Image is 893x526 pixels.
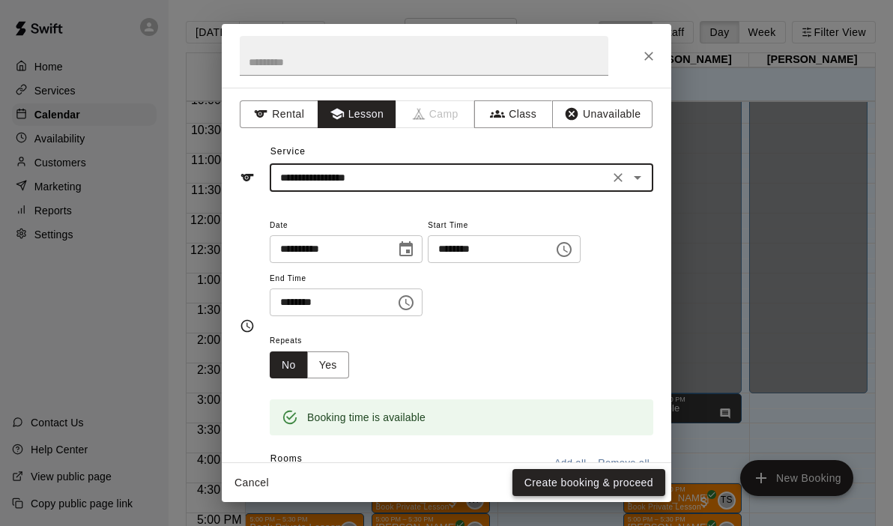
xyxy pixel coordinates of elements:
span: Camps can only be created in the Services page [396,100,475,128]
button: Rental [240,100,318,128]
div: outlined button group [270,351,349,379]
button: Choose time, selected time is 11:30 AM [549,235,579,264]
button: Remove all [594,452,653,475]
span: Rooms [270,453,303,464]
button: Class [474,100,553,128]
button: Yes [307,351,349,379]
button: Create booking & proceed [512,469,665,497]
button: Lesson [318,100,396,128]
button: Close [635,43,662,70]
span: Start Time [428,216,581,236]
button: Open [627,167,648,188]
span: Repeats [270,331,361,351]
button: No [270,351,308,379]
button: Choose date, selected date is Aug 11, 2025 [391,235,421,264]
svg: Timing [240,318,255,333]
button: Add all [546,452,594,475]
div: Booking time is available [307,404,426,431]
span: Service [270,146,306,157]
span: Date [270,216,423,236]
svg: Service [240,170,255,185]
button: Clear [608,167,629,188]
button: Cancel [228,469,276,497]
span: End Time [270,269,423,289]
button: Choose time, selected time is 12:00 PM [391,288,421,318]
button: Unavailable [552,100,653,128]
